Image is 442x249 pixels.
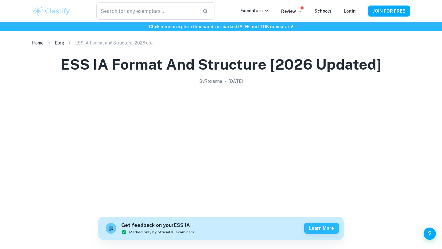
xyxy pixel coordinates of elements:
img: Clastify logo [32,5,71,17]
button: Help and Feedback [424,228,436,240]
p: • [225,78,226,85]
h2: [DATE] [229,78,243,85]
a: Blog [55,39,64,47]
h1: ESS IA Format and Structure [2026 updated] [60,55,382,74]
img: ESS IA Format and Structure [2026 updated] cover image [98,87,344,210]
p: ESS IA Format and Structure [2026 updated] [75,40,155,46]
h6: Get feedback on your ESS IA [121,222,194,229]
h2: By Roxanne [199,78,222,85]
a: Home [32,39,44,47]
span: Marked only by official IB examiners [129,229,194,235]
a: Get feedback on yourESS IAMarked only by official IB examinersLearn more [98,217,344,240]
p: Exemplars [240,7,269,14]
a: Schools [314,9,331,13]
button: Learn more [304,223,339,234]
button: JOIN FOR FREE [368,6,410,17]
input: Search for any exemplars... [96,2,198,20]
p: Review [281,8,302,15]
a: Login [344,9,356,13]
h6: Click here to explore thousands of marked IA, EE and TOK exemplars ! [1,23,441,30]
